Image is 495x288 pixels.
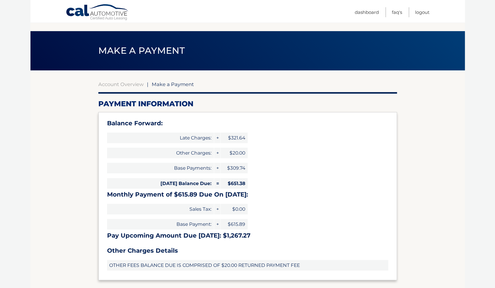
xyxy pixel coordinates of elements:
[214,133,220,143] span: +
[415,7,430,17] a: Logout
[214,163,220,173] span: +
[66,4,129,21] a: Cal Automotive
[107,232,388,239] h3: Pay Upcoming Amount Due [DATE]: $1,267.27
[221,178,248,189] span: $651.38
[107,191,388,198] h3: Monthly Payment of $615.89 Due On [DATE]:
[98,45,185,56] span: Make a Payment
[221,219,248,229] span: $615.89
[107,120,388,127] h3: Balance Forward:
[214,148,220,158] span: +
[107,178,214,189] span: [DATE] Balance Due:
[98,81,144,87] a: Account Overview
[147,81,148,87] span: |
[221,163,248,173] span: $309.74
[107,260,388,270] span: OTHER FEES BALANCE DUE IS COMPRISED OF $20.00 RETURNED PAYMENT FEE
[152,81,194,87] span: Make a Payment
[98,99,397,108] h2: Payment Information
[221,204,248,214] span: $0.00
[221,133,248,143] span: $321.64
[107,133,214,143] span: Late Charges:
[214,178,220,189] span: =
[107,148,214,158] span: Other Charges:
[221,148,248,158] span: $20.00
[107,163,214,173] span: Base Payments:
[107,204,214,214] span: Sales Tax:
[355,7,379,17] a: Dashboard
[107,219,214,229] span: Base Payment:
[214,219,220,229] span: +
[107,247,388,254] h3: Other Charges Details
[392,7,402,17] a: FAQ's
[214,204,220,214] span: +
